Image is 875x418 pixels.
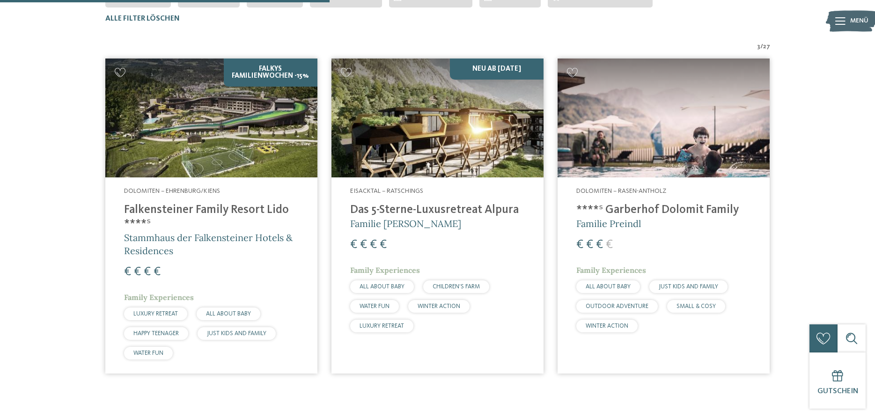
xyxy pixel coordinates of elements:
span: ALL ABOUT BABY [360,284,404,290]
span: 27 [763,42,770,51]
img: Familienhotels gesucht? Hier findet ihr die besten! [331,59,544,178]
span: WINTER ACTION [586,323,628,329]
span: LUXURY RETREAT [133,311,178,317]
img: Familienhotels gesucht? Hier findet ihr die besten! [105,59,317,178]
span: Family Experiences [350,265,420,275]
span: OUTDOOR ADVENTURE [586,303,648,309]
a: Gutschein [809,352,866,409]
span: WATER FUN [133,350,163,356]
a: Familienhotels gesucht? Hier findet ihr die besten! Neu ab [DATE] Eisacktal – Ratschings Das 5-St... [331,59,544,374]
span: Familie [PERSON_NAME] [350,218,461,229]
span: Eisacktal – Ratschings [350,188,423,194]
span: Gutschein [817,388,858,395]
span: WINTER ACTION [418,303,460,309]
span: € [360,239,367,251]
span: 3 [757,42,760,51]
span: ALL ABOUT BABY [206,311,251,317]
h4: Das 5-Sterne-Luxusretreat Alpura [350,203,525,217]
img: Familienhotels gesucht? Hier findet ihr die besten! [558,59,770,178]
span: Dolomiten – Ehrenburg/Kiens [124,188,220,194]
span: JUST KIDS AND FAMILY [659,284,718,290]
span: ALL ABOUT BABY [586,284,631,290]
span: € [576,239,583,251]
span: LUXURY RETREAT [360,323,404,329]
h4: Falkensteiner Family Resort Lido ****ˢ [124,203,299,231]
span: Stammhaus der Falkensteiner Hotels & Residences [124,232,293,257]
span: / [760,42,763,51]
span: € [134,266,141,278]
a: Familienhotels gesucht? Hier findet ihr die besten! Falkys Familienwochen -15% Dolomiten – Ehrenb... [105,59,317,374]
span: HAPPY TEENAGER [133,330,179,337]
h4: ****ˢ Garberhof Dolomit Family [576,203,751,217]
span: € [350,239,357,251]
span: € [586,239,593,251]
span: € [124,266,131,278]
span: € [154,266,161,278]
span: WATER FUN [360,303,390,309]
span: CHILDREN’S FARM [433,284,480,290]
span: € [596,239,603,251]
span: Family Experiences [576,265,646,275]
span: Alle Filter löschen [105,15,180,22]
span: JUST KIDS AND FAMILY [207,330,266,337]
span: Dolomiten – Rasen-Antholz [576,188,666,194]
span: € [606,239,613,251]
span: € [144,266,151,278]
span: SMALL & COSY [676,303,716,309]
span: Familie Preindl [576,218,641,229]
span: € [380,239,387,251]
a: Familienhotels gesucht? Hier findet ihr die besten! Dolomiten – Rasen-Antholz ****ˢ Garberhof Dol... [558,59,770,374]
span: Family Experiences [124,293,194,302]
span: € [370,239,377,251]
